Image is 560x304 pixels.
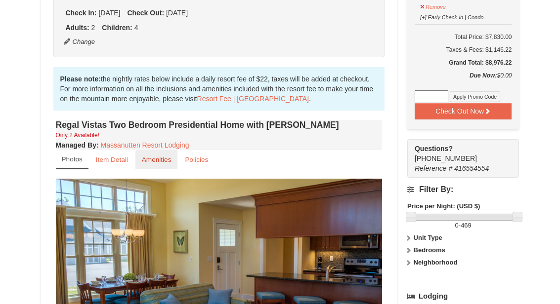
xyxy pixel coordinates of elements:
[96,156,128,163] small: Item Detail
[102,24,132,32] strong: Children:
[89,150,134,169] a: Item Detail
[63,37,96,47] button: Change
[56,150,88,169] a: Photos
[178,150,215,169] a: Policies
[454,164,489,172] span: 416554554
[56,132,99,139] small: Only 2 Available!
[56,120,383,130] h4: Regal Vistas Two Bedroom Presidential Home with [PERSON_NAME]
[470,72,497,79] strong: Due Now:
[56,141,96,149] span: Managed By
[461,222,472,229] span: 469
[134,24,138,32] span: 4
[450,91,500,102] button: Apply Promo Code
[53,67,385,111] div: the nightly rates below include a daily resort fee of $22, taxes will be added at checkout. For m...
[415,145,453,152] strong: Questions?
[455,222,459,229] span: 0
[56,141,99,149] strong: :
[415,103,512,119] button: Check Out Now
[101,141,189,149] a: Massanutten Resort Lodging
[135,150,178,169] a: Amenities
[66,9,97,17] strong: Check In:
[415,144,502,162] span: [PHONE_NUMBER]
[414,246,445,254] strong: Bedrooms
[62,155,83,163] small: Photos
[407,202,480,210] strong: Price per Night: (USD $)
[420,10,484,22] button: [+] Early Check-in | Condo
[415,58,512,68] h5: Grand Total: $8,976.22
[197,95,309,103] a: Resort Fee | [GEOGRAPHIC_DATA]
[98,9,120,17] span: [DATE]
[60,75,101,83] strong: Please note:
[407,221,519,230] label: -
[66,24,89,32] strong: Adults:
[166,9,188,17] span: [DATE]
[407,185,519,194] h4: Filter By:
[127,9,164,17] strong: Check Out:
[185,156,208,163] small: Policies
[415,45,512,55] div: Taxes & Fees: $1,146.22
[142,156,172,163] small: Amenities
[91,24,95,32] span: 2
[415,164,452,172] span: Reference #
[415,71,512,90] div: $0.00
[415,32,512,42] h6: Total Price: $7,830.00
[414,259,458,266] strong: Neighborhood
[414,234,442,241] strong: Unit Type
